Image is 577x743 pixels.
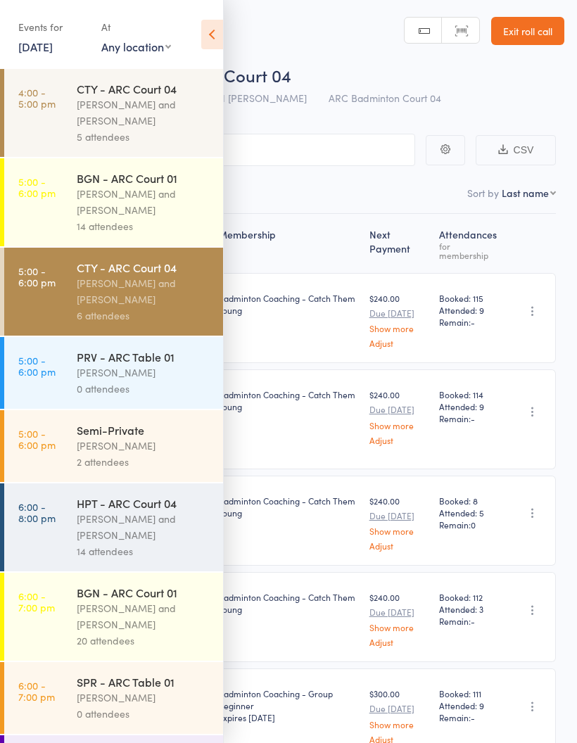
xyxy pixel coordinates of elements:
[471,316,475,328] span: -
[77,706,211,722] div: 0 attendees
[218,388,357,412] div: Badminton Coaching - Catch Them Young
[77,633,211,649] div: 20 attendees
[329,91,441,105] span: ARC Badminton Court 04
[369,308,429,318] small: Due [DATE]
[18,87,56,109] time: 4:00 - 5:00 pm
[369,687,429,743] div: $300.00
[439,316,499,328] span: Remain:
[218,591,357,615] div: Badminton Coaching - Catch Them Young
[18,265,56,288] time: 5:00 - 6:00 pm
[18,176,56,198] time: 5:00 - 6:00 pm
[77,364,211,381] div: [PERSON_NAME]
[77,438,211,454] div: [PERSON_NAME]
[369,405,429,414] small: Due [DATE]
[4,337,223,409] a: 5:00 -6:00 pmPRV - ARC Table 01[PERSON_NAME]0 attendees
[471,519,476,531] span: 0
[77,129,211,145] div: 5 attendees
[218,711,357,723] div: Expires [DATE]
[439,519,499,531] span: Remain:
[439,292,499,304] span: Booked: 115
[18,590,55,613] time: 6:00 - 7:00 pm
[439,412,499,424] span: Remain:
[18,355,56,377] time: 5:00 - 6:00 pm
[369,338,429,348] a: Adjust
[4,248,223,336] a: 5:00 -6:00 pmCTY - ARC Court 04[PERSON_NAME] and [PERSON_NAME]6 attendees
[218,292,357,316] div: Badminton Coaching - Catch Them Young
[369,526,429,535] a: Show more
[369,388,429,444] div: $240.00
[467,186,499,200] label: Sort by
[18,39,53,54] a: [DATE]
[4,69,223,157] a: 4:00 -5:00 pmCTY - ARC Court 04[PERSON_NAME] and [PERSON_NAME]5 attendees
[369,720,429,729] a: Show more
[77,454,211,470] div: 2 attendees
[77,381,211,397] div: 0 attendees
[439,615,499,627] span: Remain:
[77,307,211,324] div: 6 attendees
[433,220,505,267] div: Atten­dances
[213,220,363,267] div: Membership
[369,607,429,617] small: Due [DATE]
[439,711,499,723] span: Remain:
[369,637,429,647] a: Adjust
[18,428,56,450] time: 5:00 - 6:00 pm
[369,292,429,348] div: $240.00
[439,241,499,260] div: for membership
[77,585,211,600] div: BGN - ARC Court 01
[369,324,429,333] a: Show more
[364,220,434,267] div: Next Payment
[439,591,499,603] span: Booked: 112
[439,687,499,699] span: Booked: 111
[439,603,499,615] span: Attended: 3
[4,158,223,246] a: 5:00 -6:00 pmBGN - ARC Court 01[PERSON_NAME] and [PERSON_NAME]14 attendees
[77,511,211,543] div: [PERSON_NAME] and [PERSON_NAME]
[491,17,564,45] a: Exit roll call
[369,623,429,632] a: Show more
[471,615,475,627] span: -
[369,495,429,550] div: $240.00
[471,711,475,723] span: -
[77,81,211,96] div: CTY - ARC Court 04
[101,39,171,54] div: Any location
[439,400,499,412] span: Attended: 9
[439,495,499,507] span: Booked: 8
[369,704,429,713] small: Due [DATE]
[369,591,429,647] div: $240.00
[77,96,211,129] div: [PERSON_NAME] and [PERSON_NAME]
[18,15,87,39] div: Events for
[4,410,223,482] a: 5:00 -6:00 pmSemi-Private[PERSON_NAME]2 attendees
[439,507,499,519] span: Attended: 5
[439,304,499,316] span: Attended: 9
[476,135,556,165] button: CSV
[77,260,211,275] div: CTY - ARC Court 04
[218,687,357,723] div: Badminton Coaching - Group Beginner
[77,600,211,633] div: [PERSON_NAME] and [PERSON_NAME]
[77,218,211,234] div: 14 attendees
[77,674,211,690] div: SPR - ARC Table 01
[439,388,499,400] span: Booked: 114
[77,186,211,218] div: [PERSON_NAME] and [PERSON_NAME]
[471,412,475,424] span: -
[369,511,429,521] small: Due [DATE]
[218,495,357,519] div: Badminton Coaching - Catch Them Young
[369,436,429,445] a: Adjust
[18,501,56,523] time: 6:00 - 8:00 pm
[77,422,211,438] div: Semi-Private
[77,690,211,706] div: [PERSON_NAME]
[77,170,211,186] div: BGN - ARC Court 01
[502,186,549,200] div: Last name
[369,421,429,430] a: Show more
[77,495,211,511] div: HPT - ARC Court 04
[77,349,211,364] div: PRV - ARC Table 01
[439,699,499,711] span: Attended: 9
[4,662,223,734] a: 6:00 -7:00 pmSPR - ARC Table 01[PERSON_NAME]0 attendees
[101,15,171,39] div: At
[77,275,211,307] div: [PERSON_NAME] and [PERSON_NAME]
[4,573,223,661] a: 6:00 -7:00 pmBGN - ARC Court 01[PERSON_NAME] and [PERSON_NAME]20 attendees
[4,483,223,571] a: 6:00 -8:00 pmHPT - ARC Court 04[PERSON_NAME] and [PERSON_NAME]14 attendees
[369,541,429,550] a: Adjust
[77,543,211,559] div: 14 attendees
[18,680,55,702] time: 6:00 - 7:00 pm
